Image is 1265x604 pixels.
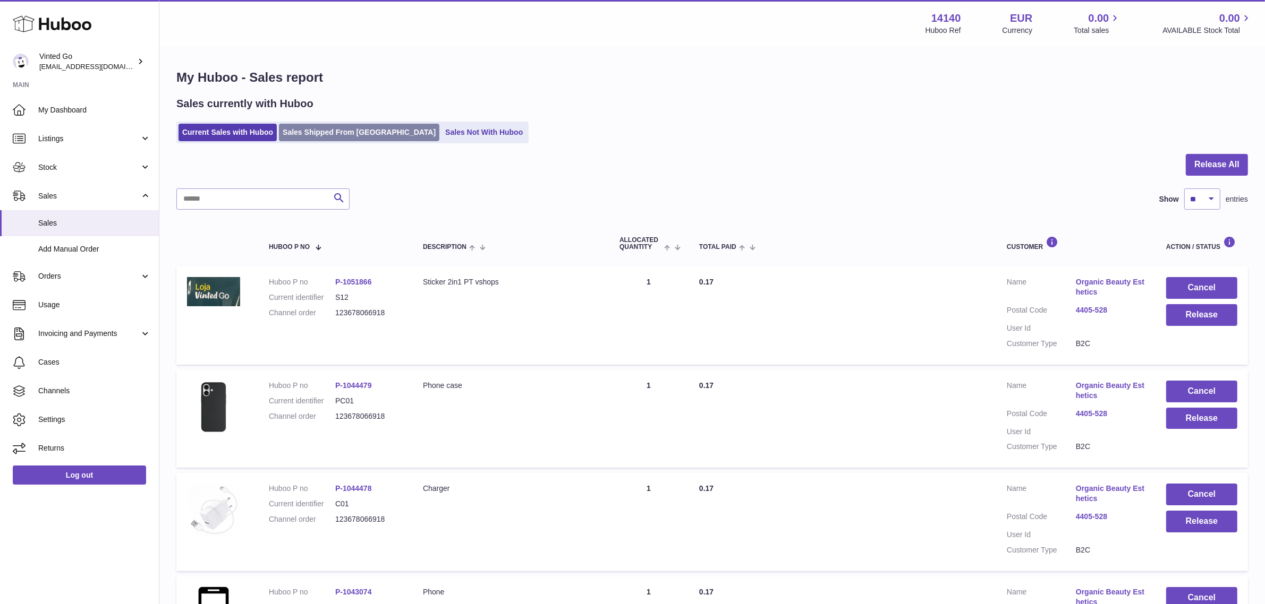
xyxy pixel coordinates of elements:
[39,62,156,71] span: [EMAIL_ADDRESS][DOMAIN_NAME]
[38,244,151,254] span: Add Manual Order
[38,300,151,310] span: Usage
[619,237,661,251] span: ALLOCATED Quantity
[38,105,151,115] span: My Dashboard
[269,244,310,251] span: Huboo P no
[1166,236,1237,251] div: Action / Status
[269,277,335,287] dt: Huboo P no
[699,244,736,251] span: Total paid
[269,587,335,597] dt: Huboo P no
[1007,512,1076,524] dt: Postal Code
[1226,194,1248,204] span: entries
[1007,530,1076,540] dt: User Id
[1007,442,1076,452] dt: Customer Type
[609,266,689,364] td: 1
[38,415,151,425] span: Settings
[1007,339,1076,349] dt: Customer Type
[1162,25,1252,36] span: AVAILABLE Stock Total
[38,162,140,172] span: Stock
[1166,408,1237,429] button: Release
[269,292,335,303] dt: Current identifier
[1003,25,1033,36] div: Currency
[1186,154,1248,176] button: Release All
[1007,236,1145,251] div: Customer
[38,357,151,367] span: Cases
[335,484,372,493] a: P-1044478
[926,25,961,36] div: Huboo Ref
[38,386,151,396] span: Channels
[1076,484,1145,504] a: Organic Beauty Esthetics
[269,484,335,494] dt: Huboo P no
[335,308,402,318] dd: 123678066918
[269,514,335,524] dt: Channel order
[1076,339,1145,349] dd: B2C
[1007,545,1076,555] dt: Customer Type
[1007,427,1076,437] dt: User Id
[1166,304,1237,326] button: Release
[609,473,689,571] td: 1
[1076,442,1145,452] dd: B2C
[176,97,313,111] h2: Sales currently with Huboo
[335,292,402,303] dd: S12
[1076,545,1145,555] dd: B2C
[187,277,240,306] img: 141401753105784.jpeg
[442,124,527,141] a: Sales Not With Huboo
[269,381,335,391] dt: Huboo P no
[269,308,335,318] dt: Channel order
[423,484,598,494] div: Charger
[423,277,598,287] div: Sticker 2in1 PT vshops
[699,381,714,390] span: 0.17
[13,465,146,485] a: Log out
[335,588,372,596] a: P-1043074
[335,499,402,509] dd: C01
[699,588,714,596] span: 0.17
[1166,484,1237,505] button: Cancel
[423,244,466,251] span: Description
[13,54,29,70] img: internalAdmin-14140@internal.huboo.com
[1007,277,1076,300] dt: Name
[1076,409,1145,419] a: 4405-528
[335,278,372,286] a: P-1051866
[187,381,240,434] img: 141401752071838.jpg
[1159,194,1179,204] label: Show
[1074,11,1121,36] a: 0.00 Total sales
[699,484,714,493] span: 0.17
[335,514,402,524] dd: 123678066918
[1166,511,1237,532] button: Release
[1007,409,1076,421] dt: Postal Code
[269,411,335,421] dt: Channel order
[1007,323,1076,333] dt: User Id
[269,499,335,509] dt: Current identifier
[269,396,335,406] dt: Current identifier
[38,218,151,228] span: Sales
[279,124,439,141] a: Sales Shipped From [GEOGRAPHIC_DATA]
[176,69,1248,86] h1: My Huboo - Sales report
[423,587,598,597] div: Phone
[1089,11,1109,25] span: 0.00
[38,329,140,339] span: Invoicing and Payments
[1076,305,1145,315] a: 4405-528
[335,411,402,421] dd: 123678066918
[1166,381,1237,402] button: Cancel
[1166,277,1237,299] button: Cancel
[699,278,714,286] span: 0.17
[609,370,689,468] td: 1
[38,134,140,144] span: Listings
[1010,11,1032,25] strong: EUR
[179,124,277,141] a: Current Sales with Huboo
[1007,484,1076,506] dt: Name
[38,443,151,453] span: Returns
[38,191,140,201] span: Sales
[335,381,372,390] a: P-1044479
[1007,381,1076,403] dt: Name
[39,51,135,72] div: Vinted Go
[1162,11,1252,36] a: 0.00 AVAILABLE Stock Total
[1074,25,1121,36] span: Total sales
[1076,277,1145,297] a: Organic Beauty Esthetics
[423,381,598,391] div: Phone case
[187,484,240,537] img: 141401752071805.jpg
[335,396,402,406] dd: PC01
[38,271,140,281] span: Orders
[1076,512,1145,522] a: 4405-528
[1076,381,1145,401] a: Organic Beauty Esthetics
[931,11,961,25] strong: 14140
